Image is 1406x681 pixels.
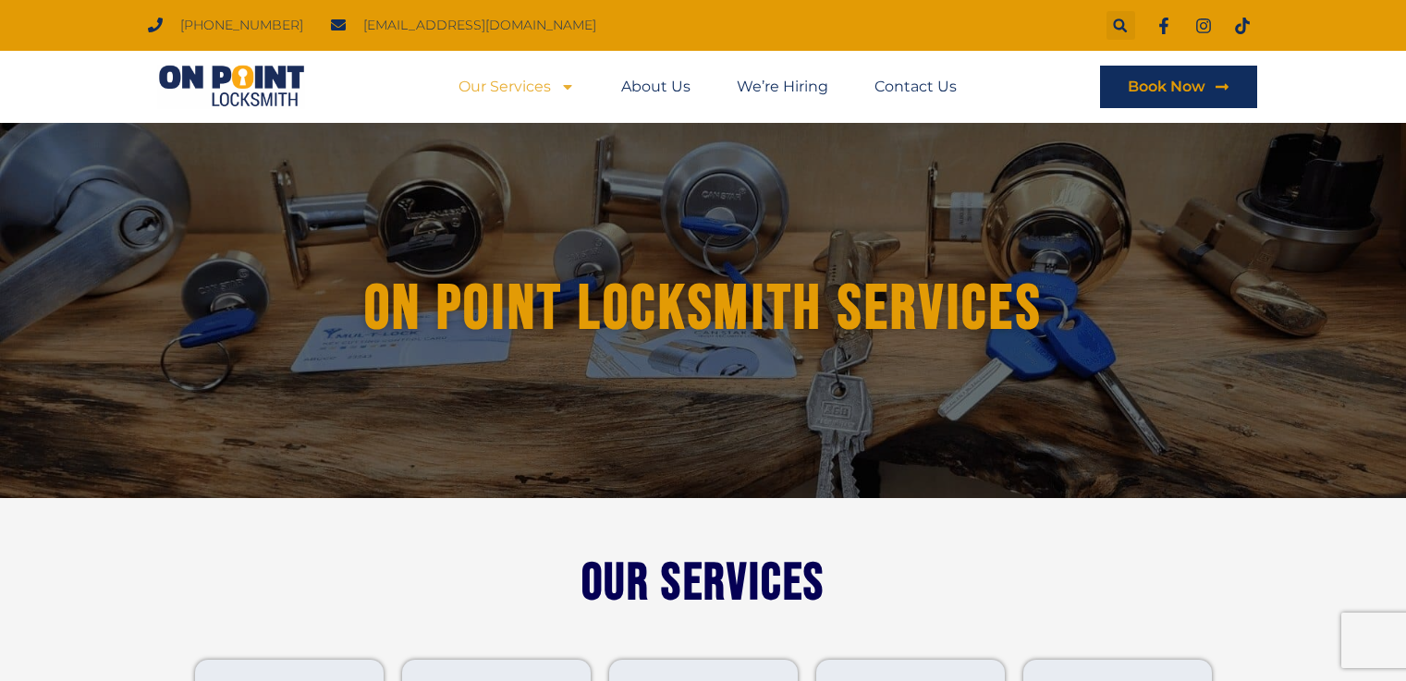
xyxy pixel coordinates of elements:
h2: Our Services [186,563,1221,604]
a: Contact Us [874,66,957,108]
nav: Menu [458,66,957,108]
div: Search [1106,11,1135,40]
a: Book Now [1100,66,1257,108]
a: We’re Hiring [737,66,828,108]
a: About Us [621,66,691,108]
span: [PHONE_NUMBER] [176,13,303,38]
span: Book Now [1128,79,1205,94]
h1: On Point Locksmith Services [205,274,1202,344]
a: Our Services [458,66,575,108]
span: [EMAIL_ADDRESS][DOMAIN_NAME] [359,13,596,38]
